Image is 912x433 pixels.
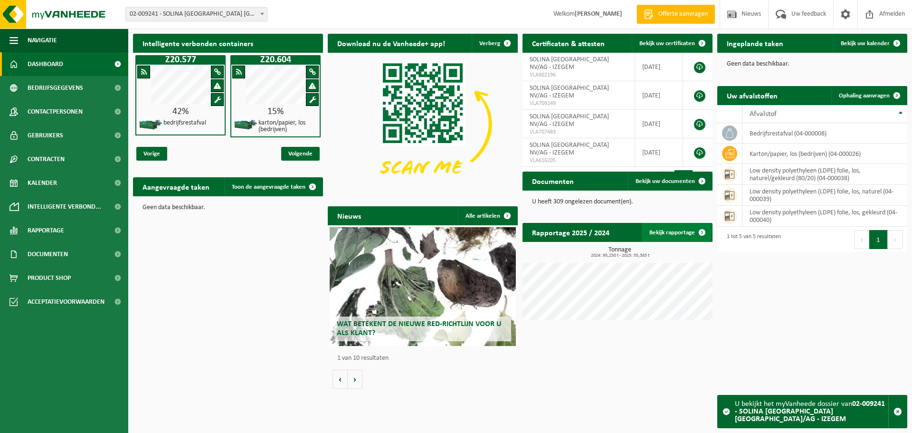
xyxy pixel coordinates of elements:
[831,86,906,105] a: Ophaling aanvragen
[224,177,322,196] a: Toon de aangevraagde taken
[854,230,869,249] button: Previous
[742,206,907,227] td: low density polyethyleen (LDPE) folie, los, gekleurd (04-000040)
[833,34,906,53] a: Bekijk uw kalender
[839,93,890,99] span: Ophaling aanvragen
[742,123,907,144] td: bedrijfsrestafval (04-000008)
[628,172,712,191] a: Bekijk uw documenten
[231,107,320,116] div: 15%
[636,5,715,24] a: Offerte aanvragen
[735,400,885,423] strong: 02-009241 - SOLINA [GEOGRAPHIC_DATA] [GEOGRAPHIC_DATA]/AG - IZEGEM
[28,290,104,314] span: Acceptatievoorwaarden
[125,7,267,21] span: 02-009241 - SOLINA BELGIUM NV/AG - IZEGEM
[717,34,793,52] h2: Ingeplande taken
[232,184,305,190] span: Toon de aangevraagde taken
[133,177,219,196] h2: Aangevraagde taken
[28,219,64,242] span: Rapportage
[28,76,83,100] span: Bedrijfsgegevens
[348,370,362,389] button: Volgende
[530,113,609,128] span: SOLINA [GEOGRAPHIC_DATA] NV/AG - IZEGEM
[472,34,517,53] button: Verberg
[28,195,101,219] span: Intelligente verbond...
[337,355,513,362] p: 1 van 10 resultaten
[28,29,57,52] span: Navigatie
[126,8,267,21] span: 02-009241 - SOLINA BELGIUM NV/AG - IZEGEM
[527,247,712,258] h3: Tonnage
[28,171,57,195] span: Kalender
[530,157,627,164] span: VLA616205
[281,147,320,161] span: Volgende
[458,206,517,225] a: Alle artikelen
[328,206,370,225] h2: Nieuws
[635,53,683,81] td: [DATE]
[530,142,609,156] span: SOLINA [GEOGRAPHIC_DATA] NV/AG - IZEGEM
[479,40,500,47] span: Verberg
[328,34,455,52] h2: Download nu de Vanheede+ app!
[258,120,316,133] h4: karton/papier, los (bedrijven)
[139,119,162,131] img: HK-XZ-20-GN-01
[332,370,348,389] button: Vorige
[337,320,501,337] span: Wat betekent de nieuwe RED-richtlijn voor u als klant?
[138,55,223,65] h1: Z20.577
[636,178,695,184] span: Bekijk uw documenten
[328,53,518,195] img: Download de VHEPlus App
[28,147,65,171] span: Contracten
[234,119,257,131] img: HK-XZ-20-GN-01
[527,253,712,258] span: 2024: 95,250 t - 2025: 55,385 t
[530,128,627,136] span: VLA707483
[136,147,167,161] span: Vorige
[142,204,313,211] p: Geen data beschikbaar.
[136,107,225,116] div: 42%
[530,56,609,71] span: SOLINA [GEOGRAPHIC_DATA] NV/AG - IZEGEM
[735,395,888,428] div: U bekijkt het myVanheede dossier van
[656,10,710,19] span: Offerte aanvragen
[750,110,777,118] span: Afvalstof
[742,185,907,206] td: low density polyethyleen (LDPE) folie, los, naturel (04-000039)
[530,71,627,79] span: VLA902196
[722,229,781,250] div: 1 tot 5 van 5 resultaten
[742,144,907,164] td: karton/papier, los (bedrijven) (04-000026)
[28,242,68,266] span: Documenten
[522,172,583,190] h2: Documenten
[727,61,898,67] p: Geen data beschikbaar.
[869,230,888,249] button: 1
[575,10,622,18] strong: [PERSON_NAME]
[133,34,323,52] h2: Intelligente verbonden containers
[28,266,71,290] span: Product Shop
[635,138,683,167] td: [DATE]
[163,120,206,126] h4: bedrijfsrestafval
[28,52,63,76] span: Dashboard
[635,110,683,138] td: [DATE]
[28,100,83,124] span: Contactpersonen
[522,34,614,52] h2: Certificaten & attesten
[742,164,907,185] td: low density polyethyleen (LDPE) folie, los, naturel/gekleurd (80/20) (04-000038)
[330,227,516,346] a: Wat betekent de nieuwe RED-richtlijn voor u als klant?
[841,40,890,47] span: Bekijk uw kalender
[642,223,712,242] a: Bekijk rapportage
[522,223,619,241] h2: Rapportage 2025 / 2024
[28,124,63,147] span: Gebruikers
[639,40,695,47] span: Bekijk uw certificaten
[530,100,627,107] span: VLA709249
[632,34,712,53] a: Bekijk uw certificaten
[635,81,683,110] td: [DATE]
[530,85,609,99] span: SOLINA [GEOGRAPHIC_DATA] NV/AG - IZEGEM
[233,55,318,65] h1: Z20.604
[717,86,787,105] h2: Uw afvalstoffen
[532,199,703,205] p: U heeft 309 ongelezen document(en).
[888,230,902,249] button: Next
